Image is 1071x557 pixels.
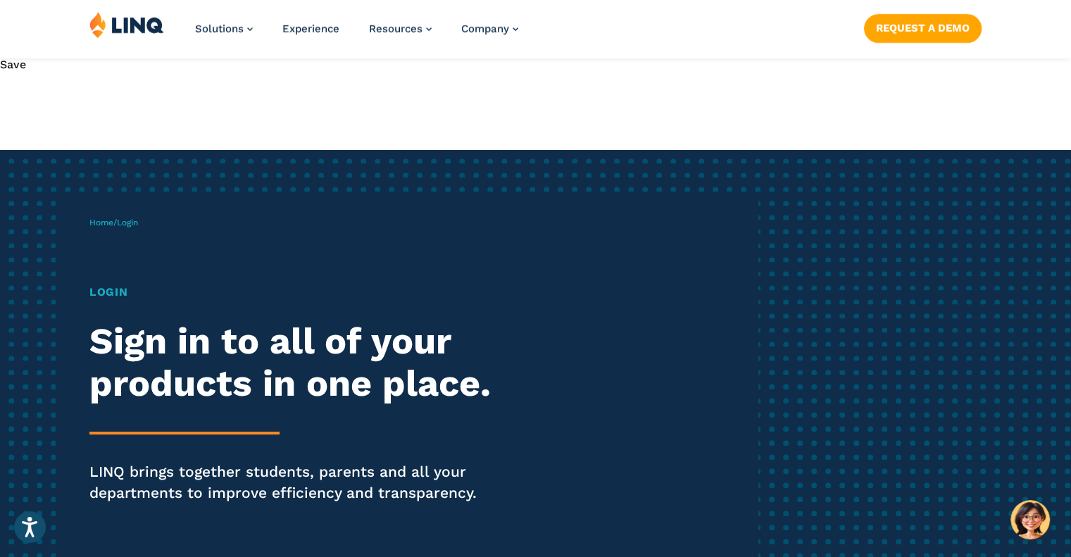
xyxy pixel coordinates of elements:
span: Resources [369,23,422,35]
span: / [89,218,138,227]
a: Solutions [195,23,253,35]
button: Hello, have a question? Let’s chat. [1010,500,1050,539]
span: Login [117,218,138,227]
span: Company [461,23,509,35]
nav: Button Navigation [864,11,982,42]
span: Solutions [195,23,244,35]
img: LINQ | K‑12 Software [89,11,164,38]
a: Company [461,23,518,35]
h2: Sign in to all of your products in one place. [89,320,502,405]
nav: Primary Navigation [195,11,518,58]
a: Home [89,218,113,227]
a: Resources [369,23,432,35]
h1: Login [89,284,502,301]
a: Request a Demo [864,14,982,42]
p: LINQ brings together students, parents and all your departments to improve efficiency and transpa... [89,461,502,503]
a: Experience [282,23,339,35]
